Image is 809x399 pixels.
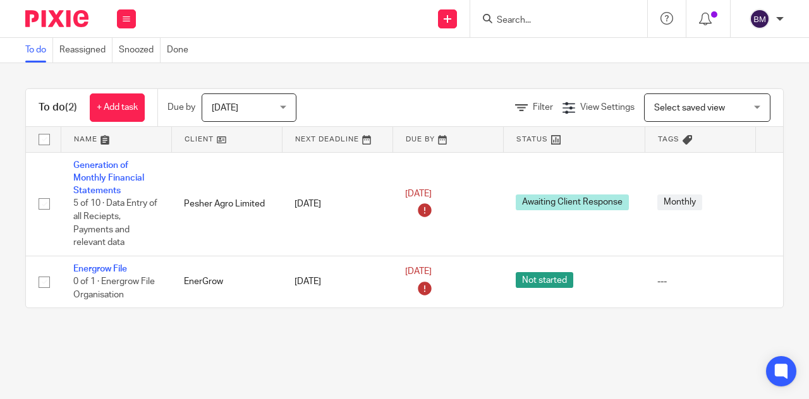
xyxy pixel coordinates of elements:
[750,9,770,29] img: svg%3E
[171,256,282,307] td: EnerGrow
[73,161,144,196] a: Generation of Monthly Financial Statements
[25,38,53,63] a: To do
[657,194,702,210] span: Monthly
[516,272,573,288] span: Not started
[39,101,77,114] h1: To do
[73,265,127,273] a: Energrow File
[654,104,725,112] span: Select saved view
[496,15,609,27] input: Search
[73,199,157,247] span: 5 of 10 · Data Entry of all Reciepts, Payments and relevant data
[405,267,432,276] span: [DATE]
[282,152,392,256] td: [DATE]
[657,275,743,288] div: ---
[405,189,432,198] span: [DATE]
[516,194,629,210] span: Awaiting Client Response
[658,136,679,143] span: Tags
[25,10,88,27] img: Pixie
[65,102,77,112] span: (2)
[73,277,155,299] span: 0 of 1 · Energrow File Organisation
[167,101,195,114] p: Due by
[171,152,282,256] td: Pesher Agro Limited
[167,38,195,63] a: Done
[212,104,238,112] span: [DATE]
[119,38,161,63] a: Snoozed
[533,103,553,112] span: Filter
[282,256,392,307] td: [DATE]
[580,103,635,112] span: View Settings
[59,38,113,63] a: Reassigned
[90,93,145,122] a: + Add task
